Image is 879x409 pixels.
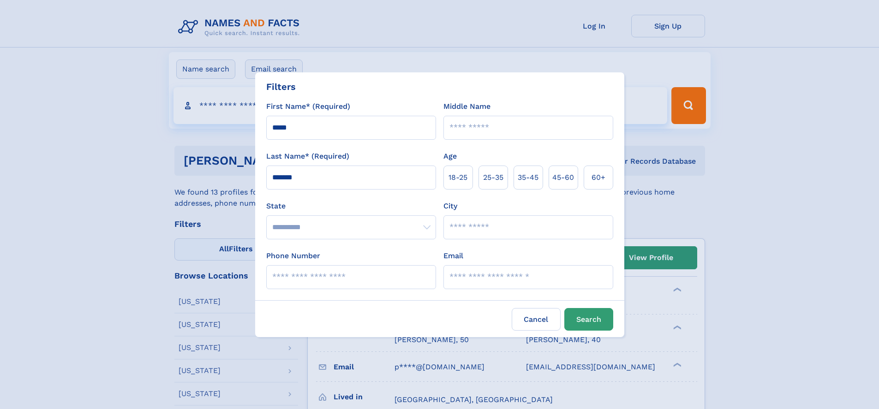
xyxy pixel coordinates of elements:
[443,250,463,261] label: Email
[266,250,320,261] label: Phone Number
[518,172,538,183] span: 35‑45
[266,151,349,162] label: Last Name* (Required)
[552,172,574,183] span: 45‑60
[266,80,296,94] div: Filters
[564,308,613,331] button: Search
[266,201,436,212] label: State
[448,172,467,183] span: 18‑25
[266,101,350,112] label: First Name* (Required)
[443,101,490,112] label: Middle Name
[443,201,457,212] label: City
[443,151,457,162] label: Age
[512,308,561,331] label: Cancel
[592,172,605,183] span: 60+
[483,172,503,183] span: 25‑35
